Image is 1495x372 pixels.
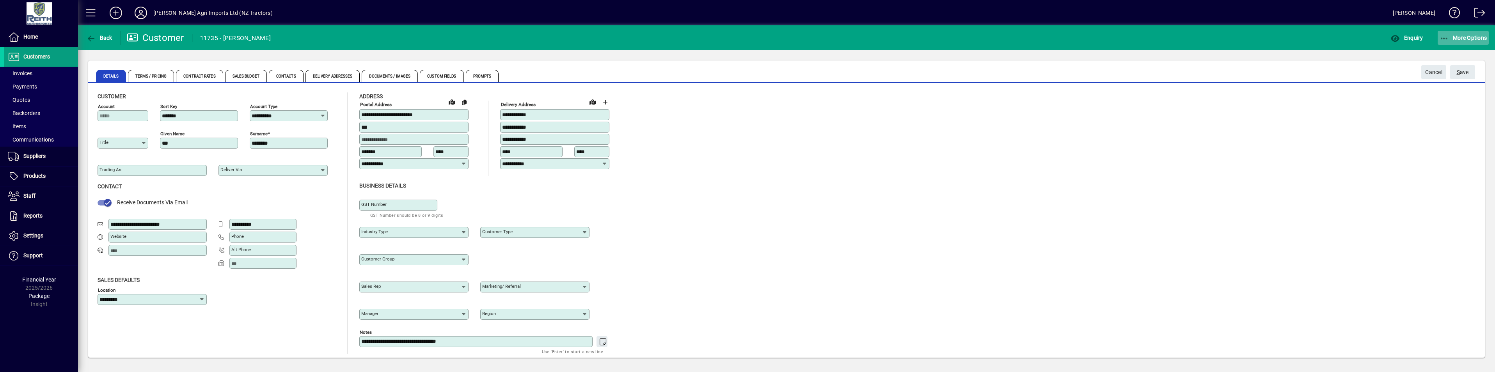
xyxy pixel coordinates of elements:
[420,70,463,82] span: Custom Fields
[361,202,387,207] mat-label: GST Number
[599,96,611,108] button: Choose address
[127,32,184,44] div: Customer
[98,93,126,99] span: Customer
[4,186,78,206] a: Staff
[8,136,54,143] span: Communications
[110,234,126,239] mat-label: Website
[220,167,242,172] mat-label: Deliver via
[23,252,43,259] span: Support
[4,246,78,266] a: Support
[458,96,471,108] button: Copy to Delivery address
[466,70,499,82] span: Prompts
[23,213,43,219] span: Reports
[200,32,271,44] div: 11735 - [PERSON_NAME]
[23,34,38,40] span: Home
[4,167,78,186] a: Products
[360,329,372,335] mat-label: Notes
[361,283,381,289] mat-label: Sales rep
[98,287,115,292] mat-label: Location
[78,31,121,45] app-page-header-button: Back
[1440,35,1487,41] span: More Options
[361,311,378,316] mat-label: Manager
[586,96,599,108] a: View on map
[446,96,458,108] a: View on map
[482,283,521,289] mat-label: Marketing/ Referral
[23,153,46,159] span: Suppliers
[4,80,78,93] a: Payments
[4,67,78,80] a: Invoices
[98,104,115,109] mat-label: Account
[250,131,268,136] mat-label: Surname
[4,206,78,226] a: Reports
[361,229,388,234] mat-label: Industry type
[1443,2,1460,27] a: Knowledge Base
[305,70,360,82] span: Delivery Addresses
[4,27,78,47] a: Home
[1457,69,1460,75] span: S
[1425,66,1442,79] span: Cancel
[1388,31,1425,45] button: Enquiry
[23,173,46,179] span: Products
[231,247,251,252] mat-label: Alt Phone
[160,104,177,109] mat-label: Sort key
[4,93,78,106] a: Quotes
[86,35,112,41] span: Back
[225,70,267,82] span: Sales Budget
[4,106,78,120] a: Backorders
[1390,35,1423,41] span: Enquiry
[98,277,140,283] span: Sales defaults
[98,183,122,190] span: Contact
[370,211,444,220] mat-hint: GST Number should be 8 or 9 digits
[128,6,153,20] button: Profile
[84,31,114,45] button: Back
[361,256,394,262] mat-label: Customer group
[1468,2,1485,27] a: Logout
[359,182,406,189] span: Business details
[362,70,418,82] span: Documents / Images
[542,347,603,356] mat-hint: Use 'Enter' to start a new line
[8,97,30,103] span: Quotes
[269,70,304,82] span: Contacts
[103,6,128,20] button: Add
[160,131,185,136] mat-label: Given name
[482,311,496,316] mat-label: Region
[96,70,126,82] span: Details
[128,70,174,82] span: Terms / Pricing
[8,110,40,116] span: Backorders
[176,70,223,82] span: Contract Rates
[1421,65,1446,79] button: Cancel
[153,7,273,19] div: [PERSON_NAME] Agri-Imports Ltd (NZ Tractors)
[1393,7,1435,19] div: [PERSON_NAME]
[8,123,26,129] span: Items
[4,133,78,146] a: Communications
[1457,66,1469,79] span: ave
[28,293,50,299] span: Package
[23,193,36,199] span: Staff
[117,199,188,205] span: Receive Documents Via Email
[8,70,32,76] span: Invoices
[1450,65,1475,79] button: Save
[99,140,108,145] mat-label: Title
[231,234,244,239] mat-label: Phone
[8,83,37,90] span: Payments
[4,226,78,246] a: Settings
[22,276,56,283] span: Financial Year
[4,147,78,166] a: Suppliers
[482,229,513,234] mat-label: Customer type
[23,53,50,60] span: Customers
[99,167,121,172] mat-label: Trading as
[1438,31,1489,45] button: More Options
[250,104,277,109] mat-label: Account Type
[23,232,43,239] span: Settings
[4,120,78,133] a: Items
[359,93,383,99] span: Address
